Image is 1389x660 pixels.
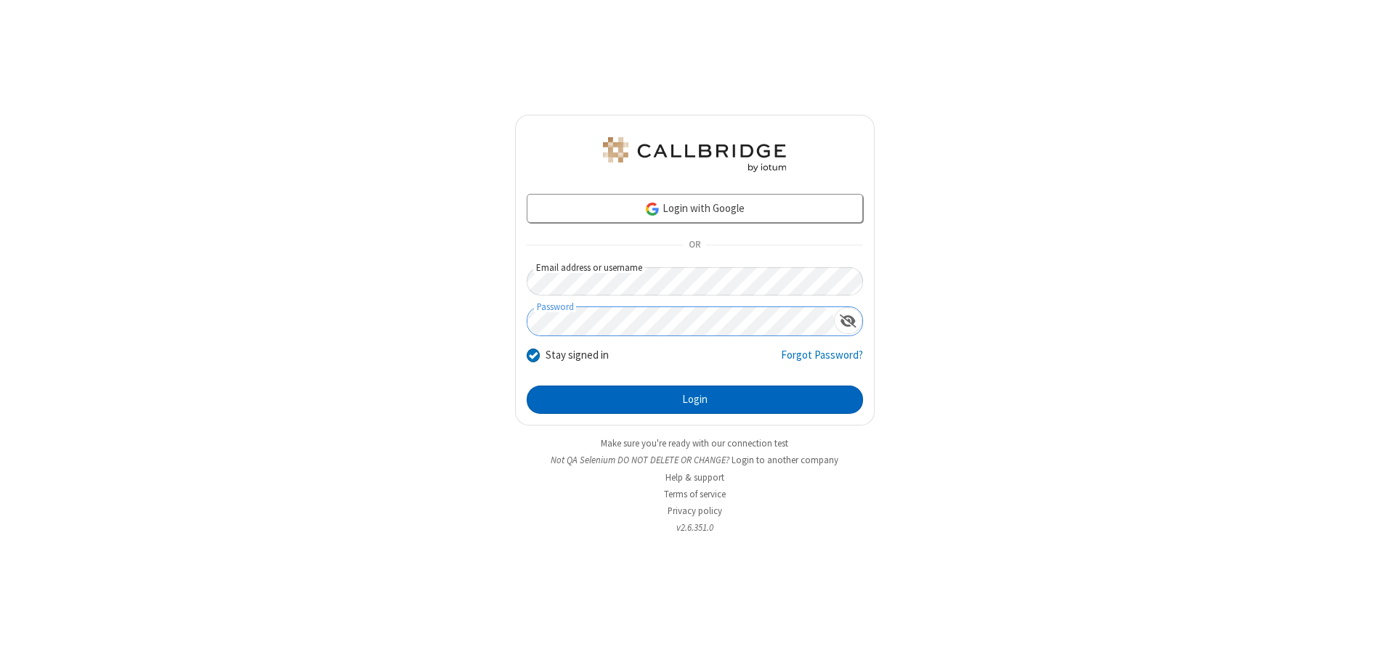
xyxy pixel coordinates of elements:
input: Password [527,307,834,335]
a: Terms of service [664,488,726,500]
a: Make sure you're ready with our connection test [601,437,788,449]
div: Show password [834,307,862,334]
li: Not QA Selenium DO NOT DELETE OR CHANGE? [515,453,875,467]
input: Email address or username [527,267,863,296]
li: v2.6.351.0 [515,521,875,534]
img: google-icon.png [644,201,660,217]
label: Stay signed in [546,347,609,364]
a: Forgot Password? [781,347,863,375]
button: Login [527,386,863,415]
a: Help & support [665,471,724,484]
button: Login to another company [732,453,838,467]
span: OR [683,235,706,256]
a: Privacy policy [668,505,722,517]
img: QA Selenium DO NOT DELETE OR CHANGE [600,137,789,172]
a: Login with Google [527,194,863,223]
